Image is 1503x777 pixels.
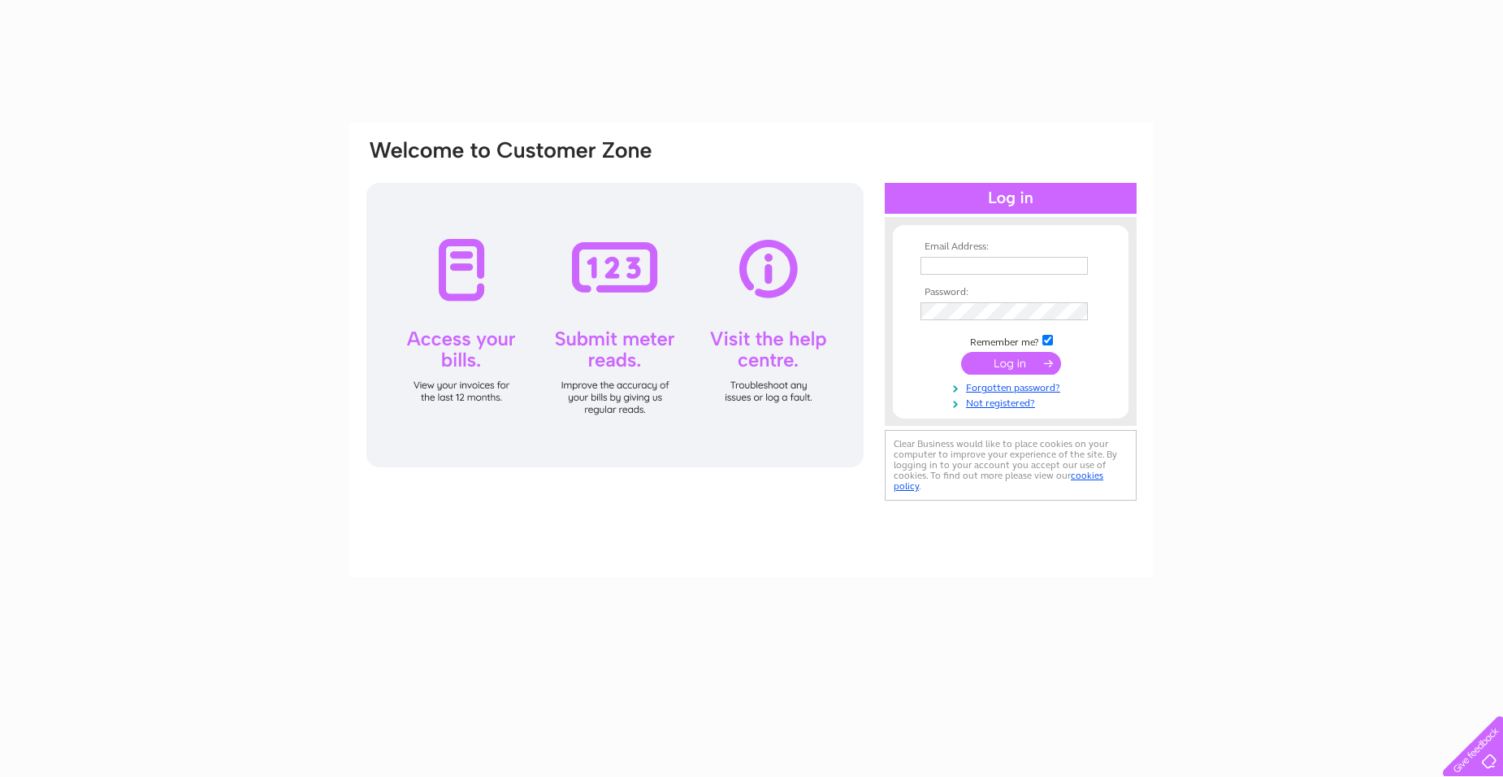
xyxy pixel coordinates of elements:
[916,287,1105,298] th: Password:
[920,379,1105,394] a: Forgotten password?
[920,394,1105,410] a: Not registered?
[885,430,1137,501] div: Clear Business would like to place cookies on your computer to improve your experience of the sit...
[916,332,1105,349] td: Remember me?
[916,241,1105,253] th: Email Address:
[894,470,1103,492] a: cookies policy
[961,352,1061,375] input: Submit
